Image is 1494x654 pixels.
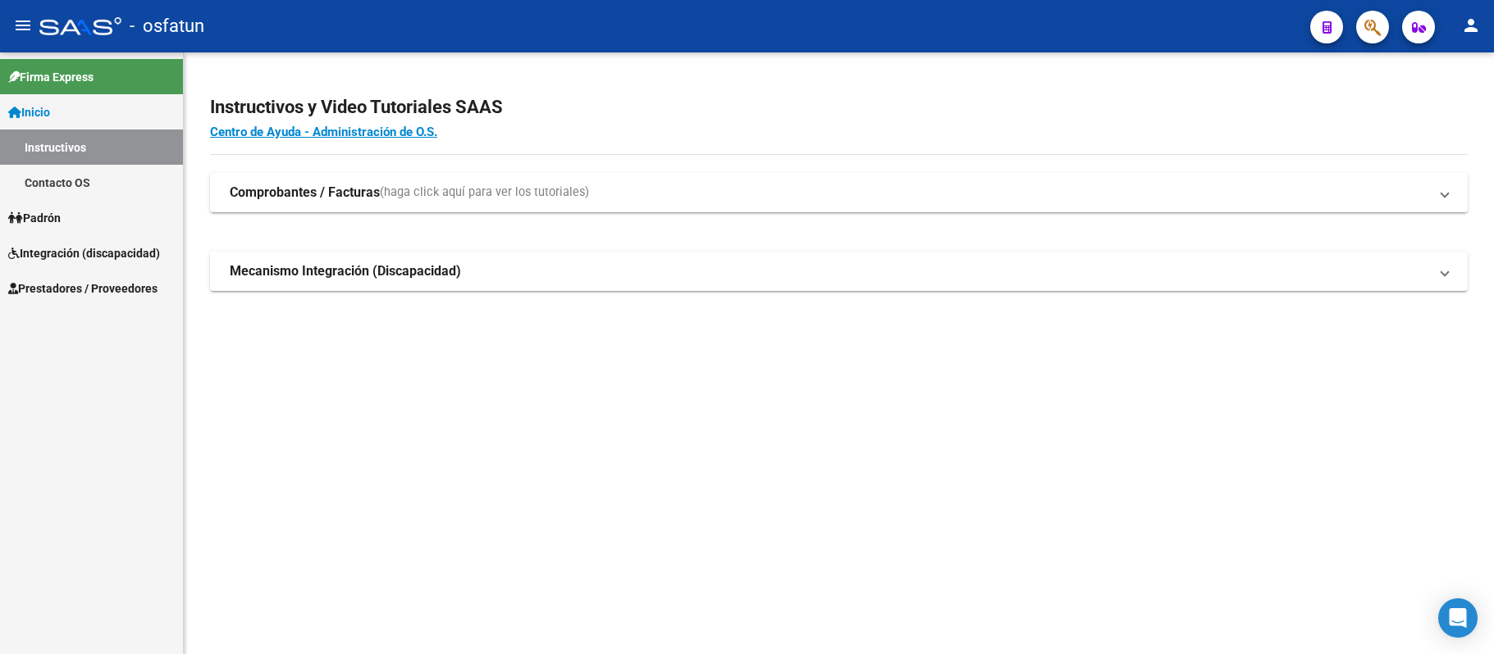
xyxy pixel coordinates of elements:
div: Open Intercom Messenger [1438,598,1478,638]
mat-icon: menu [13,16,33,35]
mat-expansion-panel-header: Mecanismo Integración (Discapacidad) [210,252,1468,291]
span: Inicio [8,103,50,121]
strong: Comprobantes / Facturas [230,184,380,202]
mat-icon: person [1461,16,1481,35]
span: Integración (discapacidad) [8,244,160,262]
strong: Mecanismo Integración (Discapacidad) [230,262,461,280]
h2: Instructivos y Video Tutoriales SAAS [210,92,1468,123]
a: Centro de Ayuda - Administración de O.S. [210,125,437,139]
span: Firma Express [8,68,94,86]
span: Padrón [8,209,61,227]
mat-expansion-panel-header: Comprobantes / Facturas(haga click aquí para ver los tutoriales) [210,173,1468,212]
span: (haga click aquí para ver los tutoriales) [380,184,589,202]
span: Prestadores / Proveedores [8,279,158,297]
span: - osfatun [130,8,204,44]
